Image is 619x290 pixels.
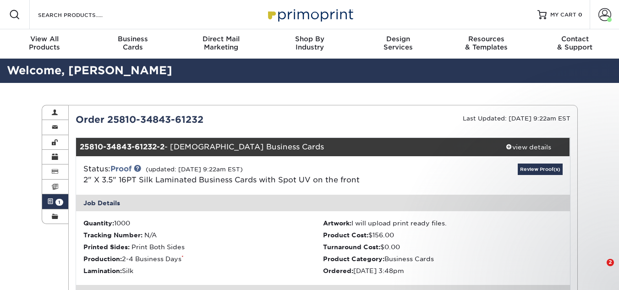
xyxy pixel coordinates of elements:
strong: Turnaround Cost: [323,243,380,251]
a: DesignServices [354,29,442,59]
a: BusinessCards [88,29,177,59]
strong: Artwork: [323,219,351,227]
strong: 25810-34843-61232-2 [80,142,164,151]
a: Review Proof(s) [518,164,563,175]
small: (updated: [DATE] 9:22am EST) [146,166,243,173]
div: - [DEMOGRAPHIC_DATA] Business Cards [76,138,488,156]
li: 2-4 Business Days [83,254,323,263]
strong: Printed Sides: [83,243,130,251]
a: Contact& Support [531,29,619,59]
a: view details [488,138,570,156]
div: Industry [265,35,354,51]
li: 1000 [83,219,323,228]
strong: Production: [83,255,122,263]
li: Silk [83,266,323,275]
span: 0 [578,11,582,18]
li: $156.00 [323,230,563,240]
div: & Support [531,35,619,51]
li: Business Cards [323,254,563,263]
div: view details [488,142,570,152]
span: Design [354,35,442,43]
span: Contact [531,35,619,43]
div: Cards [88,35,177,51]
span: N/A [144,231,157,239]
strong: Product Cost: [323,231,368,239]
a: Shop ByIndustry [265,29,354,59]
li: [DATE] 3:48pm [323,266,563,275]
a: 1 [42,194,69,209]
strong: Ordered: [323,267,353,274]
div: Services [354,35,442,51]
div: Status: [77,164,405,186]
li: $0.00 [323,242,563,252]
span: 2 [607,259,614,266]
span: Direct Mail [177,35,265,43]
span: Resources [442,35,531,43]
strong: Lamination: [83,267,122,274]
input: SEARCH PRODUCTS..... [37,9,126,20]
li: I will upload print ready files. [323,219,563,228]
span: 1 [55,199,63,206]
a: 2" X 3.5" 16PT Silk Laminated Business Cards with Spot UV on the front [83,175,360,184]
iframe: Google Customer Reviews [2,262,78,287]
a: Proof [110,164,131,173]
span: Print Both Sides [131,243,185,251]
div: Job Details [76,195,570,211]
a: Resources& Templates [442,29,531,59]
small: Last Updated: [DATE] 9:22am EST [463,115,570,122]
strong: Tracking Number: [83,231,142,239]
div: Order 25810-34843-61232 [69,113,323,126]
iframe: Intercom live chat [588,259,610,281]
strong: Product Category: [323,255,384,263]
div: & Templates [442,35,531,51]
span: Shop By [265,35,354,43]
img: Primoprint [264,5,356,24]
div: Marketing [177,35,265,51]
span: Business [88,35,177,43]
span: MY CART [550,11,576,19]
strong: Quantity: [83,219,114,227]
a: Direct MailMarketing [177,29,265,59]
